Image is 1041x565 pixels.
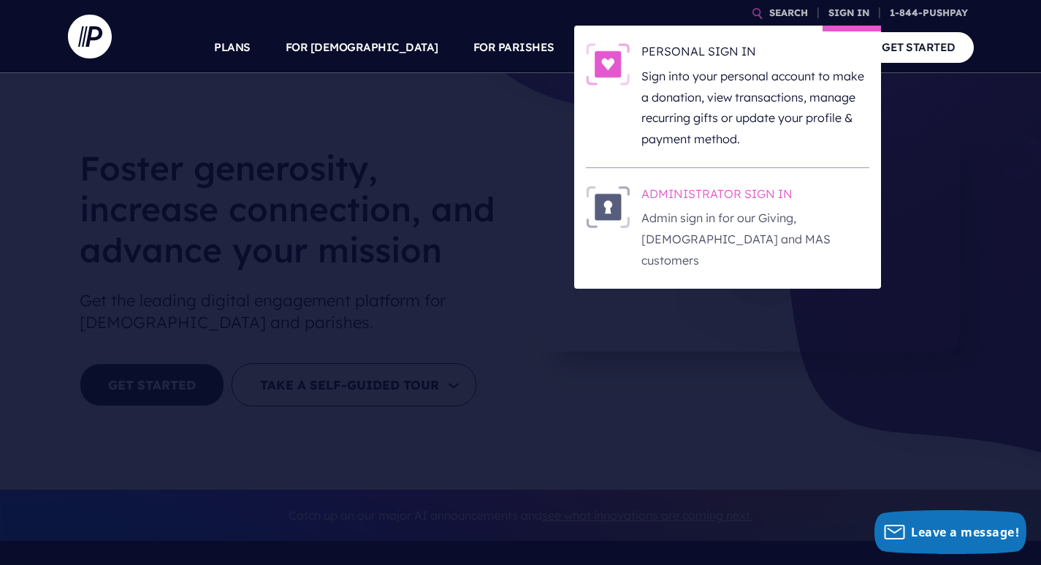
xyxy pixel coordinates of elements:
h6: ADMINISTRATOR SIGN IN [641,186,869,208]
a: FOR [DEMOGRAPHIC_DATA] [286,22,438,73]
a: PERSONAL SIGN IN - Illustration PERSONAL SIGN IN Sign into your personal account to make a donati... [586,43,869,150]
a: SOLUTIONS [590,22,655,73]
a: COMPANY [775,22,829,73]
a: ADMINISTRATOR SIGN IN - Illustration ADMINISTRATOR SIGN IN Admin sign in for our Giving, [DEMOGRA... [586,186,869,271]
a: PLANS [214,22,251,73]
h6: PERSONAL SIGN IN [641,43,869,65]
button: Leave a message! [874,510,1026,554]
span: Leave a message! [911,524,1019,540]
p: Sign into your personal account to make a donation, view transactions, manage recurring gifts or ... [641,66,869,150]
a: GET STARTED [863,32,974,62]
a: FOR PARISHES [473,22,554,73]
img: ADMINISTRATOR SIGN IN - Illustration [586,186,630,228]
img: PERSONAL SIGN IN - Illustration [586,43,630,86]
p: Admin sign in for our Giving, [DEMOGRAPHIC_DATA] and MAS customers [641,208,869,270]
a: EXPLORE [689,22,740,73]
